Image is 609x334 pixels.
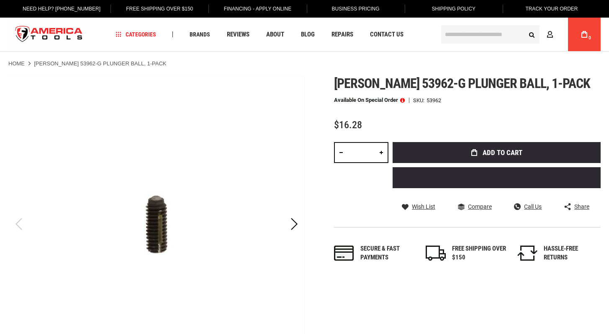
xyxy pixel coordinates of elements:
a: Brands [186,29,214,40]
span: [PERSON_NAME] 53962-g plunger ball, 1-pack [334,75,590,91]
strong: SKU [413,98,427,103]
a: Repairs [328,29,357,40]
div: FREE SHIPPING OVER $150 [452,244,506,262]
a: store logo [8,19,90,50]
a: Contact Us [366,29,407,40]
a: Compare [458,203,492,210]
img: shipping [426,246,446,261]
span: Blog [301,31,315,38]
a: Wish List [402,203,435,210]
strong: [PERSON_NAME] 53962-G Plunger Ball, 1-Pack [34,60,166,67]
span: $16.28 [334,119,362,131]
span: Categories [116,31,156,37]
div: Secure & fast payments [360,244,415,262]
button: Add to Cart [393,142,601,163]
span: Repairs [331,31,353,38]
a: 0 [576,18,592,51]
a: Call Us [514,203,542,210]
img: returns [517,246,537,261]
p: Available on Special Order [334,97,405,103]
span: Compare [468,204,492,210]
span: Add to Cart [483,149,522,156]
a: Reviews [223,29,253,40]
span: Call Us [524,204,542,210]
a: Blog [297,29,319,40]
a: Categories [112,29,160,40]
a: Home [8,60,25,67]
button: Search [524,26,540,42]
img: payments [334,246,354,261]
span: About [266,31,284,38]
span: Shipping Policy [432,6,475,12]
span: Brands [190,31,210,37]
a: About [262,29,288,40]
div: HASSLE-FREE RETURNS [544,244,598,262]
span: 0 [588,36,591,40]
img: America Tools [8,19,90,50]
span: Share [574,204,589,210]
span: Wish List [412,204,435,210]
span: Contact Us [370,31,403,38]
span: Reviews [227,31,249,38]
div: 53962 [427,98,441,103]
